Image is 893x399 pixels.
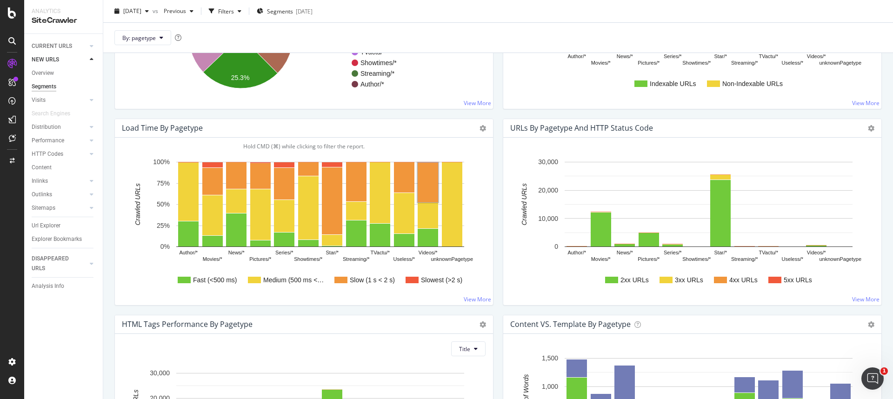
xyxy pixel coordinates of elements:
text: 0 [554,47,558,54]
div: Outlinks [32,190,52,199]
text: 0% [160,243,170,251]
a: Visits [32,95,87,105]
a: Overview [32,68,96,78]
text: Fast (<500 ms) [193,276,237,284]
div: NEW URLS [32,55,59,65]
span: 2025 Aug. 4th [123,7,141,15]
h4: URLs by pagetype and HTTP Status Code [510,122,653,134]
button: [DATE] [111,4,153,19]
a: NEW URLS [32,55,87,65]
text: 10,000 [538,215,558,222]
text: 1,500 [542,355,558,362]
div: Inlinks [32,176,48,186]
text: 0 [554,243,558,251]
div: HTTP Codes [32,149,63,159]
text: Series/* [664,54,682,60]
button: Previous [160,4,197,19]
text: Crawled URLs [520,184,528,226]
div: A chart. [511,153,871,298]
text: 30,000 [150,370,170,377]
text: 1,000 [542,383,558,390]
text: Slowest (>2 s) [421,276,462,284]
text: News/* [228,250,245,256]
a: Sitemaps [32,203,87,213]
text: 5xx URLs [784,276,812,284]
text: Showtimes/* [682,60,711,66]
span: Segments [267,7,293,15]
a: View More [464,99,491,107]
text: TVactu/* [371,250,390,256]
text: TVactu/* [759,54,779,60]
text: Showtimes/* [682,257,711,262]
div: CURRENT URLS [32,41,72,51]
button: Segments[DATE] [253,4,316,19]
span: Title [459,345,470,353]
text: Streaming/* [360,70,395,77]
text: Streaming/* [731,257,758,262]
a: Segments [32,82,96,92]
text: Slow (1 s < 2 s) [350,276,395,284]
text: 2xx URLs [620,276,649,284]
div: Visits [32,95,46,105]
a: View More [852,295,880,303]
text: Author/* [567,54,586,60]
a: Distribution [32,122,87,132]
text: Videos/* [419,250,438,256]
text: Showtimes/* [294,257,323,262]
text: unknownPagetype [819,257,861,262]
a: Outlinks [32,190,87,199]
div: Filters [218,7,234,15]
text: 3xx URLs [675,276,703,284]
text: Pictures/* [638,60,660,66]
text: Non-Indexable URLs [722,80,783,87]
a: Search Engines [32,109,80,119]
div: Sitemaps [32,203,55,213]
text: Crawled URLs [134,184,141,226]
h4: HTML Tags Performance by pagetype [122,318,253,331]
svg: A chart. [122,153,482,298]
text: Medium (500 ms <… [263,276,324,284]
div: [DATE] [296,7,313,15]
i: Options [480,125,486,132]
a: DISAPPEARED URLS [32,254,87,273]
text: Showtimes/* [360,59,397,66]
div: Url Explorer [32,221,60,231]
a: Content [32,163,96,173]
h4: Load Time by pagetype [122,122,203,134]
div: Analytics [32,7,95,15]
a: Analysis Info [32,281,96,291]
span: By: pagetype [122,33,156,41]
text: 20,000 [538,186,558,194]
div: Overview [32,68,54,78]
div: DISAPPEARED URLS [32,254,79,273]
text: Pictures/* [638,257,660,262]
text: Star/* [326,250,339,256]
span: vs [153,7,160,15]
div: Content [32,163,52,173]
text: Streaming/* [343,257,370,262]
text: unknownPagetype [819,60,861,66]
text: Series/* [664,250,682,256]
text: Useless/* [393,257,415,262]
text: Author/* [567,250,586,256]
a: Explorer Bookmarks [32,234,96,244]
text: News/* [617,250,633,256]
div: Performance [32,136,64,146]
text: 50% [157,201,170,208]
text: Movies/* [591,60,611,66]
h4: Content VS. Template by pagetype [510,318,631,331]
text: 75% [157,180,170,187]
text: Videos/* [807,54,826,60]
a: HTTP Codes [32,149,87,159]
text: Star/* [714,250,727,256]
text: Author/* [179,250,198,256]
text: 25.3% [231,74,250,81]
div: SiteCrawler [32,15,95,26]
text: 25% [157,222,170,229]
a: View More [464,295,491,303]
text: Pictures/* [249,257,272,262]
div: Segments [32,82,56,92]
i: Options [868,321,874,328]
text: 100% [153,159,170,166]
